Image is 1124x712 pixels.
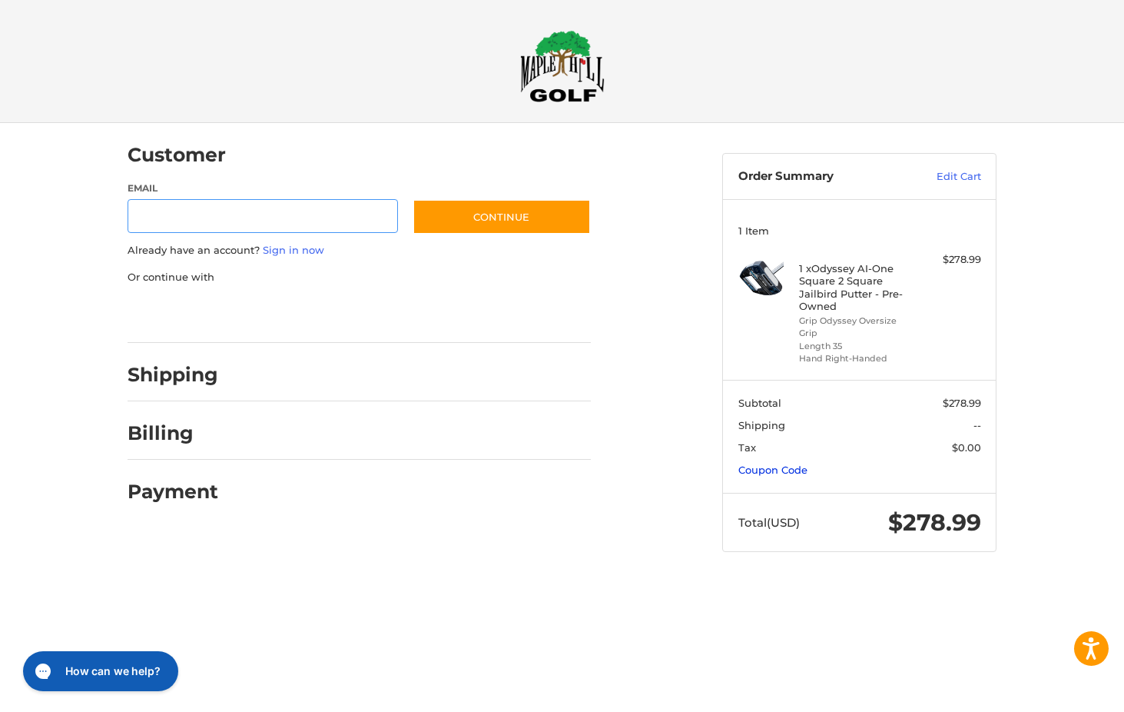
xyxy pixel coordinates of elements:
[997,670,1124,712] iframe: Google Customer Reviews
[738,515,800,530] span: Total (USD)
[738,397,781,409] span: Subtotal
[263,244,324,256] a: Sign in now
[799,262,917,312] h4: 1 x Odyssey AI-One Square 2 Square Jailbird Putter - Pre-Owned
[413,199,591,235] button: Continue
[799,352,917,365] li: Hand Right-Handed
[943,397,981,409] span: $278.99
[128,421,217,445] h2: Billing
[738,464,807,476] a: Coupon Code
[123,300,238,328] iframe: PayPal-paypal
[15,646,183,697] iframe: Gorgias live chat messenger
[952,441,981,454] span: $0.00
[128,363,218,387] h2: Shipping
[128,181,398,195] label: Email
[128,243,591,258] p: Already have an account?
[128,480,218,504] h2: Payment
[904,169,981,185] a: Edit Cart
[738,441,756,454] span: Tax
[738,225,981,237] h3: 1 Item
[799,340,917,353] li: Length 35
[253,300,368,328] iframe: PayPal-paylater
[888,508,981,537] span: $278.99
[128,270,591,285] p: Or continue with
[920,252,981,268] div: $278.99
[973,419,981,431] span: --
[738,419,785,431] span: Shipping
[383,300,499,328] iframe: PayPal-venmo
[799,314,917,340] li: Grip Odyssey Oversize Grip
[520,30,605,102] img: Maple Hill Golf
[128,143,226,167] h2: Customer
[738,169,904,185] h3: Order Summary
